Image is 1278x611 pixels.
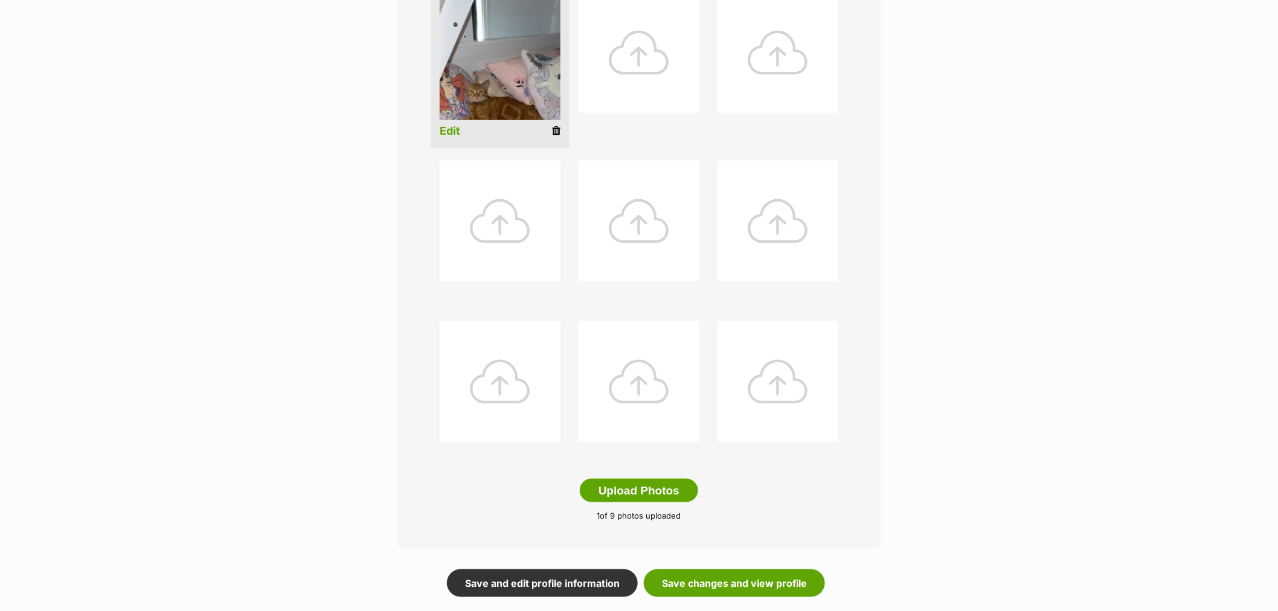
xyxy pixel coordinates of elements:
[580,479,698,503] button: Upload Photos
[447,569,638,597] a: Save and edit profile information
[416,510,862,522] p: of 9 photos uploaded
[644,569,825,597] a: Save changes and view profile
[440,125,460,138] a: Edit
[597,511,600,520] span: 1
